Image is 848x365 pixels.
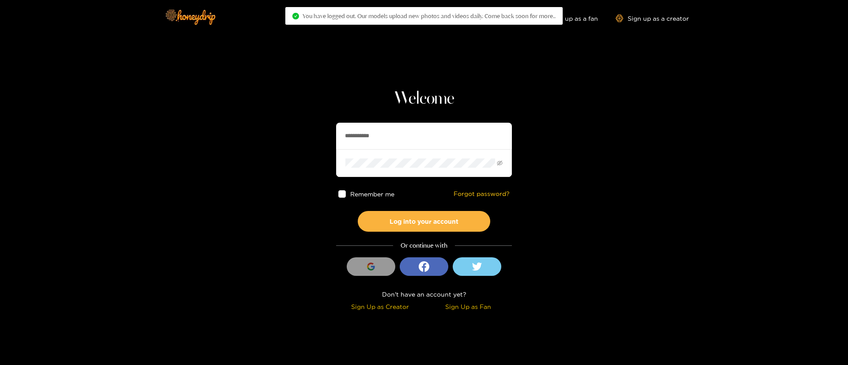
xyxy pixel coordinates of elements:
h1: Welcome [336,88,512,109]
div: Sign Up as Fan [426,301,510,312]
a: Sign up as a creator [616,15,689,22]
span: check-circle [292,13,299,19]
div: Sign Up as Creator [338,301,422,312]
div: Don't have an account yet? [336,289,512,299]
button: Log into your account [358,211,490,232]
span: Remember me [350,191,394,197]
a: Sign up as a fan [538,15,598,22]
span: eye-invisible [497,160,503,166]
div: Or continue with [336,241,512,251]
span: You have logged out. Our models upload new photos and videos daily. Come back soon for more.. [303,12,556,19]
a: Forgot password? [454,190,510,198]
